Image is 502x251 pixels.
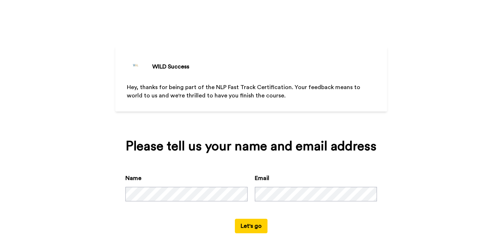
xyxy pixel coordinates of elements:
[255,174,269,183] label: Email
[235,219,267,233] button: Let's go
[125,139,377,154] div: Please tell us your name and email address
[125,174,141,183] label: Name
[127,84,362,99] span: Hey, thanks for being part of the NLP Fast Track Certification. Your feedback means to world to u...
[152,62,189,71] div: WILD Success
